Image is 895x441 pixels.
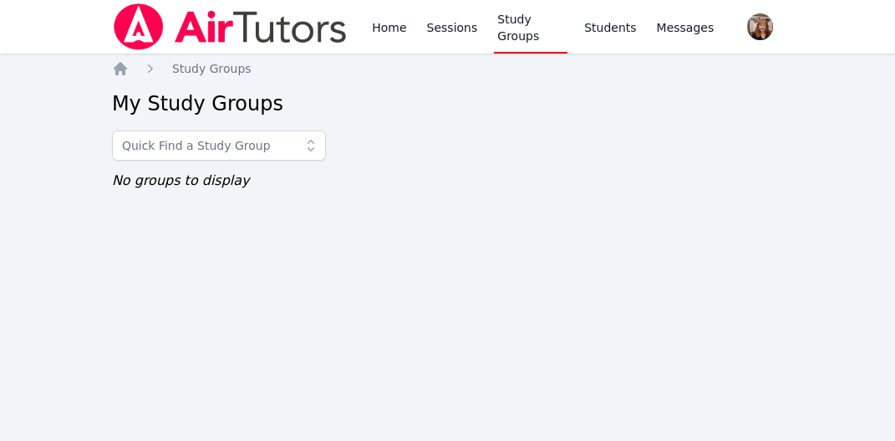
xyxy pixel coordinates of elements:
span: Messages [657,19,714,36]
a: Study Groups [172,60,252,77]
span: No groups to display [112,172,250,188]
nav: Breadcrumb [112,60,783,77]
span: Study Groups [172,62,252,75]
input: Quick Find a Study Group [112,131,326,161]
h2: My Study Groups [112,90,783,117]
img: Air Tutors [112,3,348,50]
